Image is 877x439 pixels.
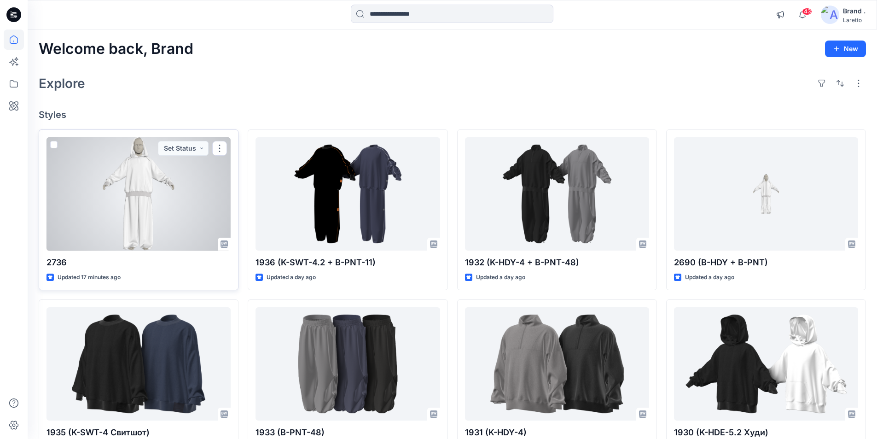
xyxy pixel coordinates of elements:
[267,273,316,282] p: Updated a day ago
[476,273,525,282] p: Updated a day ago
[821,6,839,24] img: avatar
[465,137,649,251] a: 1932 (K-HDY-4 + B-PNT-48)
[825,41,866,57] button: New
[39,76,85,91] h2: Explore
[465,426,649,439] p: 1931 (K-HDY-4)
[674,307,858,421] a: 1930 (K-HDE-5.2 Худи)
[256,426,440,439] p: 1933 (B-PNT-48)
[46,426,231,439] p: 1935 (K-SWT-4 Свитшот)
[465,256,649,269] p: 1932 (K-HDY-4 + B-PNT-48)
[256,137,440,251] a: 1936 (K-SWT-4.2 + B-PNT-11)
[465,307,649,421] a: 1931 (K-HDY-4)
[674,137,858,251] a: 2690 (B-HDY + B-PNT)
[39,109,866,120] h4: Styles
[843,6,865,17] div: Brand .
[674,426,858,439] p: 1930 (K-HDE-5.2 Худи)
[256,256,440,269] p: 1936 (K-SWT-4.2 + B-PNT-11)
[46,307,231,421] a: 1935 (K-SWT-4 Свитшот)
[58,273,121,282] p: Updated 17 minutes ago
[674,256,858,269] p: 2690 (B-HDY + B-PNT)
[843,17,865,23] div: Laretto
[39,41,193,58] h2: Welcome back, Brand
[46,256,231,269] p: 2736
[256,307,440,421] a: 1933 (B-PNT-48)
[802,8,812,15] span: 43
[46,137,231,251] a: 2736
[685,273,734,282] p: Updated a day ago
